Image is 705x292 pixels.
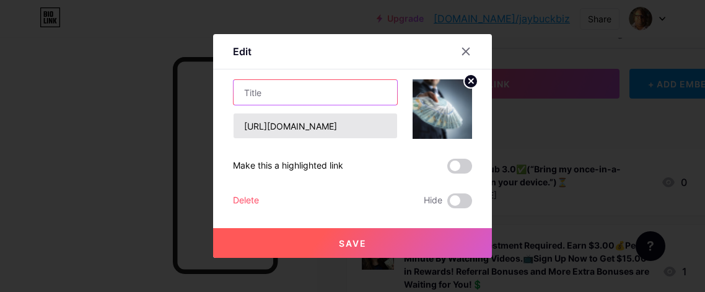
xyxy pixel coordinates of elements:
div: Make this a highlighted link [233,159,343,174]
img: link_thumbnail [413,79,472,139]
div: Delete [233,193,259,208]
span: Hide [424,193,442,208]
input: Title [234,80,397,105]
button: Save [213,228,492,258]
div: Edit [233,44,252,59]
span: Save [339,238,367,249]
input: URL [234,113,397,138]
